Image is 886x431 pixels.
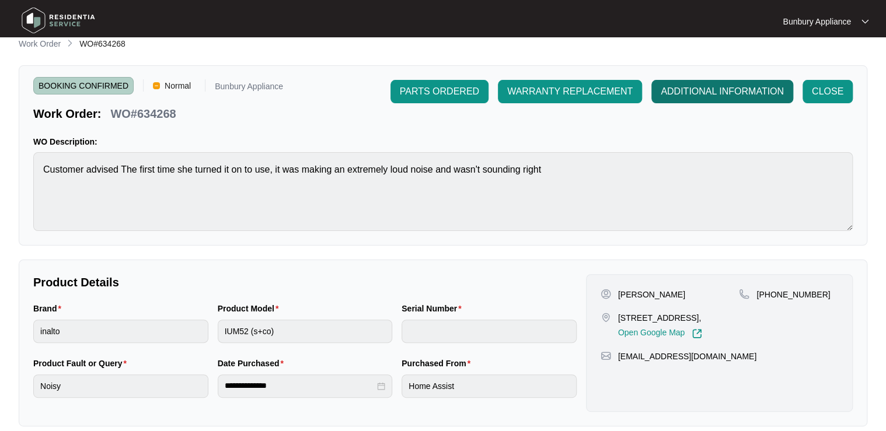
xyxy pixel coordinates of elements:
a: Work Order [16,38,63,51]
button: PARTS ORDERED [390,80,489,103]
p: [EMAIL_ADDRESS][DOMAIN_NAME] [618,351,756,362]
input: Product Model [218,320,393,343]
label: Purchased From [402,358,475,369]
span: WO#634268 [79,39,125,48]
img: chevron-right [65,38,75,48]
p: [STREET_ADDRESS], [618,312,702,324]
img: residentia service logo [18,3,99,38]
img: user-pin [601,289,611,299]
input: Date Purchased [225,380,375,392]
a: Open Google Map [618,328,702,339]
img: map-pin [739,289,749,299]
button: WARRANTY REPLACEMENT [498,80,642,103]
label: Brand [33,303,66,314]
p: Work Order [19,38,61,50]
span: PARTS ORDERED [400,85,479,99]
span: WARRANTY REPLACEMENT [507,85,633,99]
label: Date Purchased [218,358,288,369]
p: Bunbury Appliance [215,82,283,94]
label: Serial Number [402,303,466,314]
button: CLOSE [803,80,853,103]
input: Purchased From [402,374,577,398]
span: Normal [160,77,196,94]
label: Product Fault or Query [33,358,131,369]
p: Product Details [33,274,577,290]
input: Product Fault or Query [33,374,208,398]
span: CLOSE [812,85,843,99]
span: ADDITIONAL INFORMATION [661,85,784,99]
button: ADDITIONAL INFORMATION [651,80,793,103]
p: WO#634268 [110,106,176,122]
span: BOOKING CONFIRMED [33,77,134,94]
p: [PHONE_NUMBER] [756,289,830,300]
label: Product Model [218,303,284,314]
img: dropdown arrow [861,19,868,24]
p: Work Order: [33,106,101,122]
img: map-pin [601,351,611,361]
textarea: Customer advised The first time she turned it on to use, it was making an extremely loud noise an... [33,152,853,231]
img: Link-External [692,328,702,339]
p: WO Description: [33,136,853,148]
p: [PERSON_NAME] [618,289,685,300]
img: map-pin [601,312,611,323]
input: Serial Number [402,320,577,343]
p: Bunbury Appliance [783,16,851,27]
input: Brand [33,320,208,343]
img: Vercel Logo [153,82,160,89]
